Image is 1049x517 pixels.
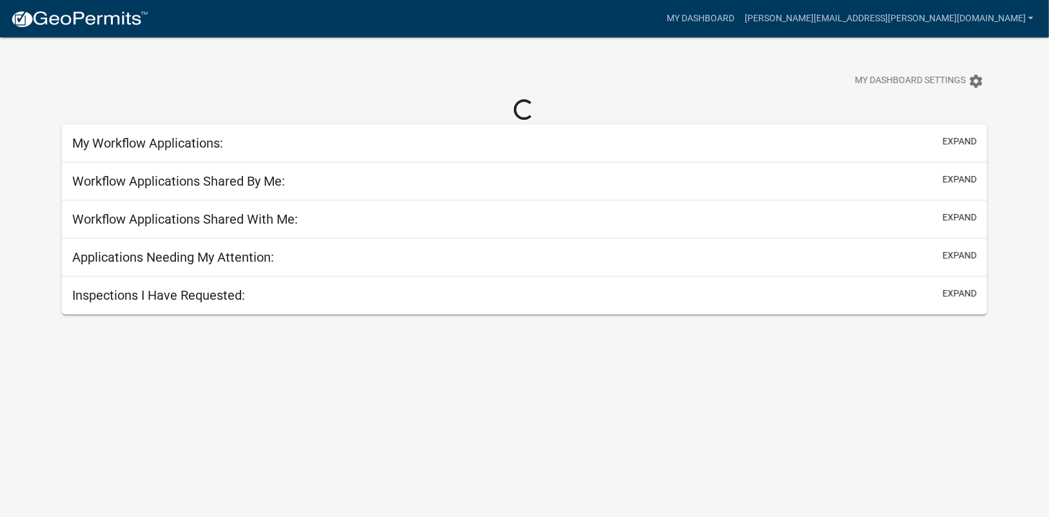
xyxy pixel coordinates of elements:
[943,249,977,262] button: expand
[943,211,977,224] button: expand
[943,135,977,148] button: expand
[845,68,994,93] button: My Dashboard Settingssettings
[72,288,245,303] h5: Inspections I Have Requested:
[72,135,223,151] h5: My Workflow Applications:
[662,6,740,31] a: My Dashboard
[855,73,966,89] span: My Dashboard Settings
[943,287,977,300] button: expand
[72,211,298,227] h5: Workflow Applications Shared With Me:
[968,73,984,89] i: settings
[72,249,274,265] h5: Applications Needing My Attention:
[740,6,1039,31] a: [PERSON_NAME][EMAIL_ADDRESS][PERSON_NAME][DOMAIN_NAME]
[943,173,977,186] button: expand
[72,173,285,189] h5: Workflow Applications Shared By Me:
